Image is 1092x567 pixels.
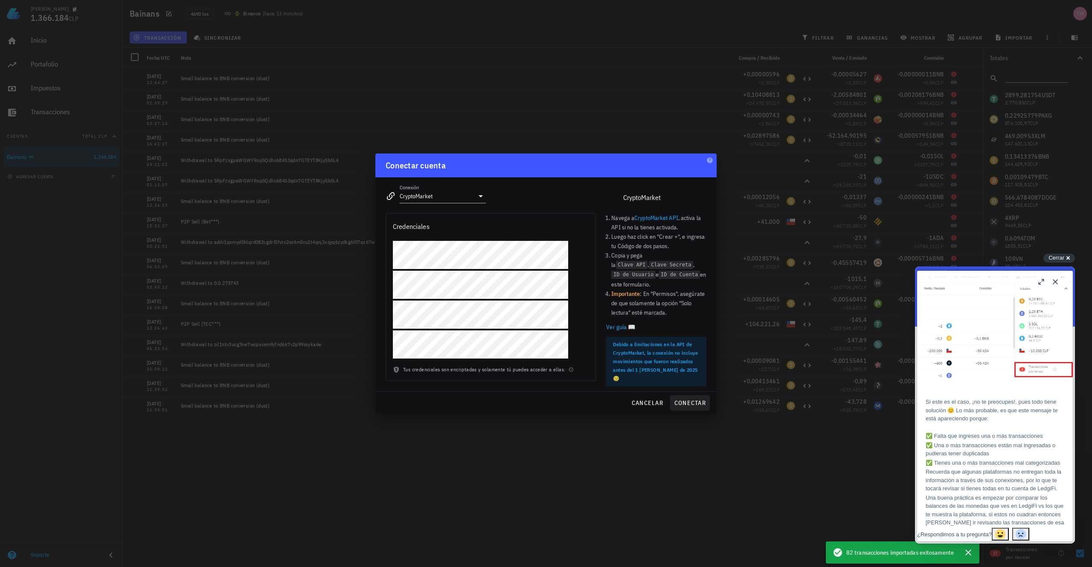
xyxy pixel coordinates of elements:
span: Debido a limitaciones en la API de CryptoMarket, la conexión no incluye movimientos que fueron re... [613,341,698,382]
span: Cerrar [1048,255,1064,261]
p: Recuerda que algunas plataformas no entregan toda la información a través de sus conexiones, por ... [11,201,149,226]
div: Credenciales [393,220,430,232]
label: Conexión [400,184,419,191]
div: CryptoMarket [623,194,706,202]
span: ¿Respondimos a tu pregunta? [2,265,77,271]
a: CryptoMarket API [634,214,678,222]
div: Conectar cuenta [386,159,446,172]
button: Send feedback: Sí. For "¿Respondimos a tu pregunta?" [77,261,94,274]
iframe: Help Scout Beacon - Live Chat, Contact Form, and Knowledge Base [915,266,1075,544]
p: ✅ Tienes una o más transacciones mal categorizadas [11,192,149,201]
span: cancelar [631,399,663,407]
a: Ver guía 📖 [606,322,706,332]
p: ✅ Una o más transacciones están mal ingresadas o pudieras tener duplicadas [11,175,149,191]
li: Luego haz click en "Crear +", e ingresa tu Código de dos pasos. [611,232,706,251]
code: ID de Cuenta [659,271,700,279]
img: file-IMNahIKI4o.png [2,2,158,115]
div: ¿Respondimos a tu pregunta? [2,264,77,272]
li: Copia y pega la , , e en este formulario. [611,251,706,289]
span: Image preview. Open larger image in dialog window. [2,2,158,115]
p: Si este es el caso, ¡no te preocupes!, pues todo tiene solución 😊 Lo más probable, es que este me... [11,131,149,156]
button: Send feedback: No. For "¿Respondimos a tu pregunta?" [97,261,114,274]
code: ID de Usuario [611,271,656,279]
button: cancelar [628,395,667,411]
div: Article feedback [2,261,158,275]
div: Tus credenciales son encriptadas y solamente tú puedes acceder a ellas. [386,365,595,381]
span: 82 transacciones importadas exitosamente [846,548,954,557]
b: Importante [611,290,640,298]
code: Clave API [616,261,648,269]
p: Una buena práctica es empezar por comparar los balances de las monedas que ves en LedgiFi vs los ... [11,227,149,269]
button: Cerrar [1043,254,1075,263]
code: Clave Secreta [649,261,693,269]
li: Navega a , activa la API si no la tienes activada. [611,213,706,232]
p: ✅ Falta que ingreses una o más transacciones [11,165,149,174]
span: conectar [674,399,706,407]
button: conectar [670,395,710,411]
li: : En "Permisos", asegúrate de que solamente la opción "Solo lectura" esté marcada. [611,289,706,317]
